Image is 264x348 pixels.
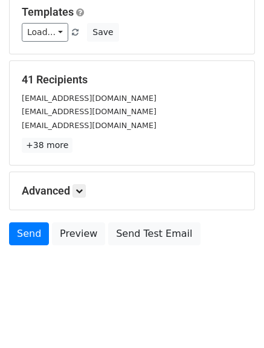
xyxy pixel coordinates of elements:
a: +38 more [22,138,72,153]
a: Templates [22,5,74,18]
small: [EMAIL_ADDRESS][DOMAIN_NAME] [22,121,156,130]
small: [EMAIL_ADDRESS][DOMAIN_NAME] [22,107,156,116]
iframe: Chat Widget [204,290,264,348]
h5: 41 Recipients [22,73,242,86]
h5: Advanced [22,184,242,198]
a: Send Test Email [108,222,200,245]
a: Preview [52,222,105,245]
a: Send [9,222,49,245]
button: Save [87,23,118,42]
small: [EMAIL_ADDRESS][DOMAIN_NAME] [22,94,156,103]
a: Load... [22,23,68,42]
